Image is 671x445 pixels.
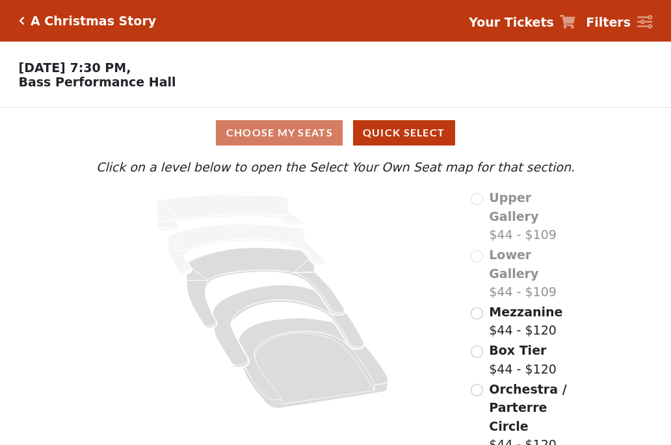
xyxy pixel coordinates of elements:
[469,15,554,29] strong: Your Tickets
[586,15,631,29] strong: Filters
[239,318,389,409] path: Orchestra / Parterre Circle - Seats Available: 247
[489,305,562,319] span: Mezzanine
[489,246,578,301] label: $44 - $109
[353,120,455,146] button: Quick Select
[489,343,546,357] span: Box Tier
[489,248,538,281] span: Lower Gallery
[157,195,305,231] path: Upper Gallery - Seats Available: 0
[93,158,578,177] p: Click on a level below to open the Select Your Own Seat map for that section.
[31,14,156,29] h5: A Christmas Story
[489,341,557,378] label: $44 - $120
[489,382,566,433] span: Orchestra / Parterre Circle
[489,190,538,223] span: Upper Gallery
[168,224,325,273] path: Lower Gallery - Seats Available: 0
[489,188,578,244] label: $44 - $109
[586,13,652,32] a: Filters
[489,303,562,340] label: $44 - $120
[469,13,575,32] a: Your Tickets
[19,16,25,25] a: Click here to go back to filters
